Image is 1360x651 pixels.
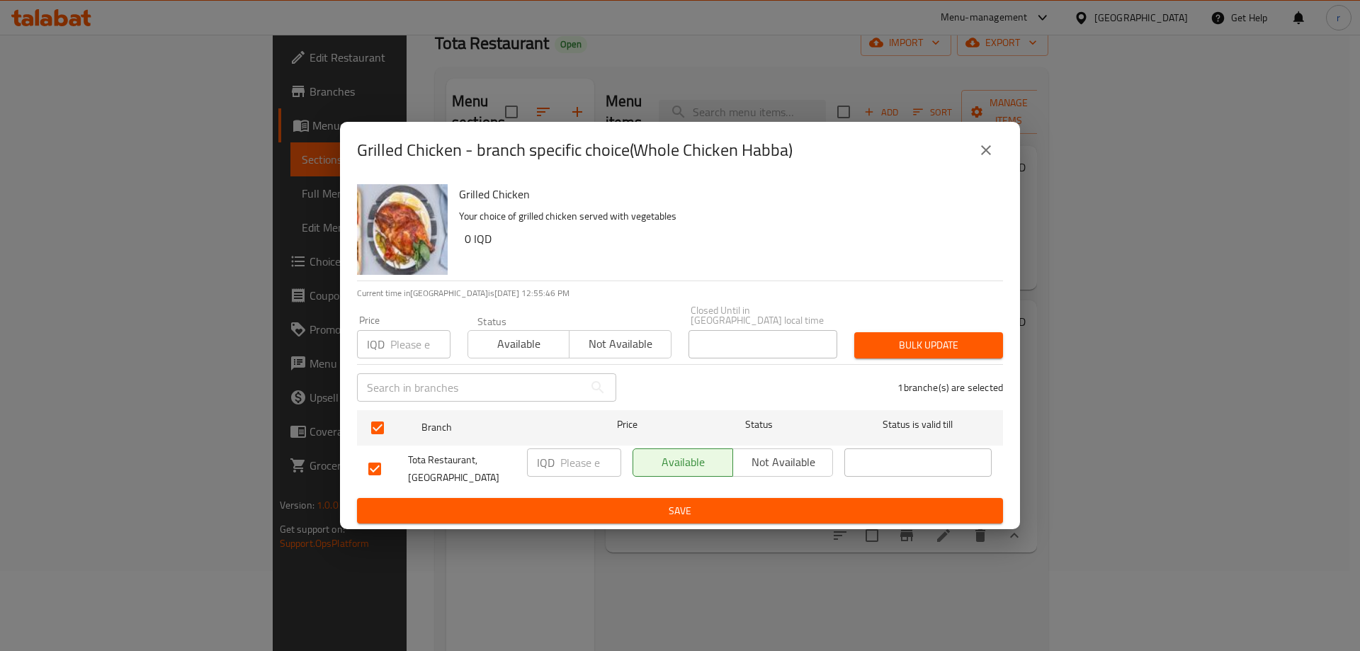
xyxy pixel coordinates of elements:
[639,452,727,472] span: Available
[357,373,584,402] input: Search in branches
[569,330,671,358] button: Not available
[686,416,833,434] span: Status
[575,334,665,354] span: Not available
[465,229,992,249] h6: 0 IQD
[732,448,833,477] button: Not available
[854,332,1003,358] button: Bulk update
[969,133,1003,167] button: close
[580,416,674,434] span: Price
[459,184,992,204] h6: Grilled Chicken
[367,336,385,353] p: IQD
[408,451,516,487] span: Tota Restaurant, [GEOGRAPHIC_DATA]
[633,448,733,477] button: Available
[390,330,450,358] input: Please enter price
[866,336,992,354] span: Bulk update
[357,498,1003,524] button: Save
[537,454,555,471] p: IQD
[357,287,1003,300] p: Current time in [GEOGRAPHIC_DATA] is [DATE] 12:55:46 PM
[421,419,569,436] span: Branch
[357,139,793,162] h2: Grilled Chicken - branch specific choice(Whole Chicken Habba)
[459,208,992,225] p: Your choice of grilled chicken served with vegetables
[739,452,827,472] span: Not available
[368,502,992,520] span: Save
[844,416,992,434] span: Status is valid till
[897,380,1003,395] p: 1 branche(s) are selected
[357,184,448,275] img: Grilled Chicken
[467,330,569,358] button: Available
[560,448,621,477] input: Please enter price
[474,334,564,354] span: Available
